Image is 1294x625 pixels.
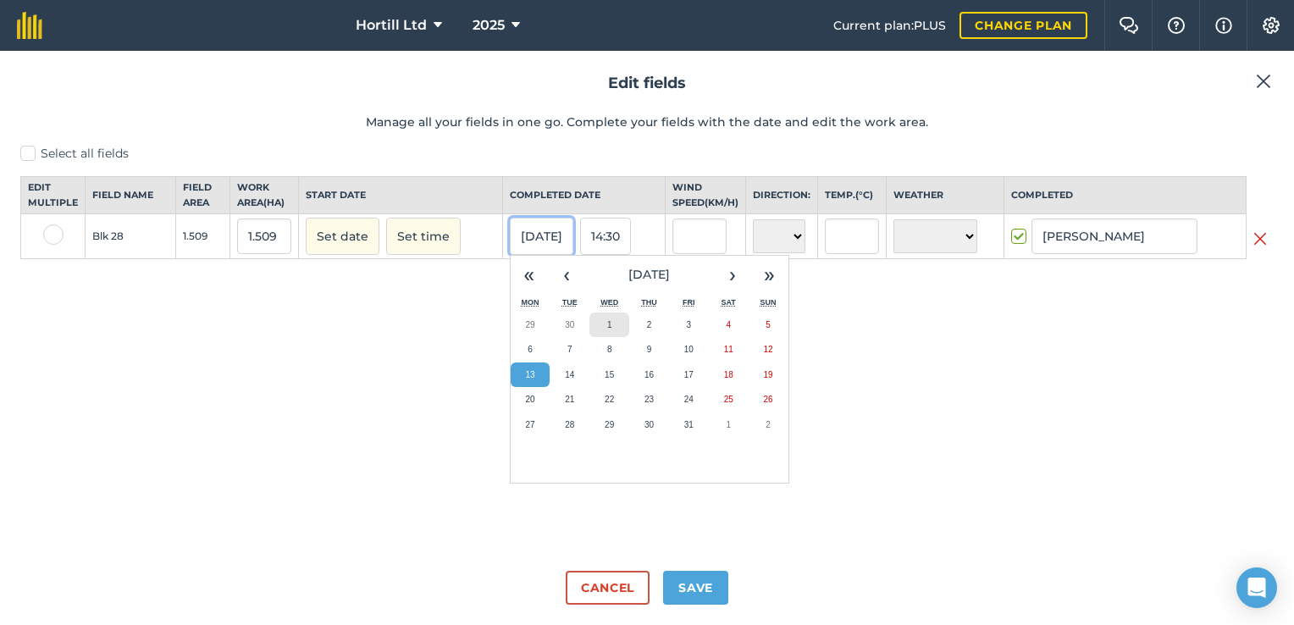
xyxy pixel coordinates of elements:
[589,412,629,438] button: October 29, 2025
[722,298,736,307] abbr: Saturday
[511,362,550,388] button: October 13, 2025
[749,362,788,388] button: October 19, 2025
[629,312,669,338] button: October 2, 2025
[473,15,505,36] span: 2025
[669,312,709,338] button: October 3, 2025
[605,370,614,379] abbr: October 15, 2025
[749,387,788,412] button: October 26, 2025
[628,267,670,282] span: [DATE]
[550,387,589,412] button: October 21, 2025
[567,345,572,354] abbr: October 7, 2025
[20,145,1274,163] label: Select all fields
[763,370,772,379] abbr: October 19, 2025
[605,420,614,429] abbr: October 29, 2025
[585,256,714,293] button: [DATE]
[306,218,379,255] button: Set date
[589,362,629,388] button: October 15, 2025
[21,177,86,214] th: Edit multiple
[751,256,788,293] button: »
[1256,71,1271,91] img: svg+xml;base64,PHN2ZyB4bWxucz0iaHR0cDovL3d3dy53My5vcmcvMjAwMC9zdmciIHdpZHRoPSIyMiIgaGVpZ2h0PSIzMC...
[1166,17,1186,34] img: A question mark icon
[589,312,629,338] button: October 1, 2025
[644,370,654,379] abbr: October 16, 2025
[566,571,650,605] button: Cancel
[669,412,709,438] button: October 31, 2025
[605,395,614,404] abbr: October 22, 2025
[550,362,589,388] button: October 14, 2025
[550,337,589,362] button: October 7, 2025
[230,177,299,214] th: Work area ( Ha )
[607,320,612,329] abbr: October 1, 2025
[589,387,629,412] button: October 22, 2025
[724,395,733,404] abbr: October 25, 2025
[726,320,731,329] abbr: October 4, 2025
[647,320,652,329] abbr: October 2, 2025
[687,320,692,329] abbr: October 3, 2025
[565,370,574,379] abbr: October 14, 2025
[386,218,461,255] button: Set time
[1004,177,1246,214] th: Completed
[886,177,1004,214] th: Weather
[684,370,694,379] abbr: October 17, 2025
[511,337,550,362] button: October 6, 2025
[580,218,631,255] button: 14:30
[669,337,709,362] button: October 10, 2025
[724,370,733,379] abbr: October 18, 2025
[565,395,574,404] abbr: October 21, 2025
[86,177,176,214] th: Field name
[709,312,749,338] button: October 4, 2025
[511,412,550,438] button: October 27, 2025
[766,420,771,429] abbr: November 2, 2025
[511,312,550,338] button: September 29, 2025
[1215,15,1232,36] img: svg+xml;base64,PHN2ZyB4bWxucz0iaHR0cDovL3d3dy53My5vcmcvMjAwMC9zdmciIHdpZHRoPSIxNyIgaGVpZ2h0PSIxNy...
[749,412,788,438] button: November 2, 2025
[749,312,788,338] button: October 5, 2025
[629,387,669,412] button: October 23, 2025
[647,345,652,354] abbr: October 9, 2025
[683,298,695,307] abbr: Friday
[644,420,654,429] abbr: October 30, 2025
[669,362,709,388] button: October 17, 2025
[714,256,751,293] button: ›
[20,71,1274,96] h2: Edit fields
[550,312,589,338] button: September 30, 2025
[749,337,788,362] button: October 12, 2025
[548,256,585,293] button: ‹
[562,298,578,307] abbr: Tuesday
[1253,229,1267,249] img: svg+xml;base64,PHN2ZyB4bWxucz0iaHR0cDovL3d3dy53My5vcmcvMjAwMC9zdmciIHdpZHRoPSIyMiIgaGVpZ2h0PSIzMC...
[959,12,1087,39] a: Change plan
[525,320,534,329] abbr: September 29, 2025
[607,345,612,354] abbr: October 8, 2025
[1261,17,1281,34] img: A cog icon
[709,387,749,412] button: October 25, 2025
[86,214,176,259] td: Blk 28
[511,256,548,293] button: «
[709,337,749,362] button: October 11, 2025
[726,420,731,429] abbr: November 1, 2025
[663,571,728,605] button: Save
[684,395,694,404] abbr: October 24, 2025
[760,298,777,307] abbr: Sunday
[565,320,574,329] abbr: September 30, 2025
[299,177,503,214] th: Start date
[684,345,694,354] abbr: October 10, 2025
[356,15,427,36] span: Hortill Ltd
[724,345,733,354] abbr: October 11, 2025
[665,177,745,214] th: Wind speed ( km/h )
[763,395,772,404] abbr: October 26, 2025
[833,16,946,35] span: Current plan : PLUS
[600,298,618,307] abbr: Wednesday
[510,218,573,255] button: [DATE]
[176,177,230,214] th: Field Area
[565,420,574,429] abbr: October 28, 2025
[17,12,42,39] img: fieldmargin Logo
[709,412,749,438] button: November 1, 2025
[629,412,669,438] button: October 30, 2025
[745,177,817,214] th: Direction:
[550,412,589,438] button: October 28, 2025
[589,337,629,362] button: October 8, 2025
[817,177,886,214] th: Temp. ( ° C )
[176,214,230,259] td: 1.509
[525,370,534,379] abbr: October 13, 2025
[1119,17,1139,34] img: Two speech bubbles overlapping with the left bubble in the forefront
